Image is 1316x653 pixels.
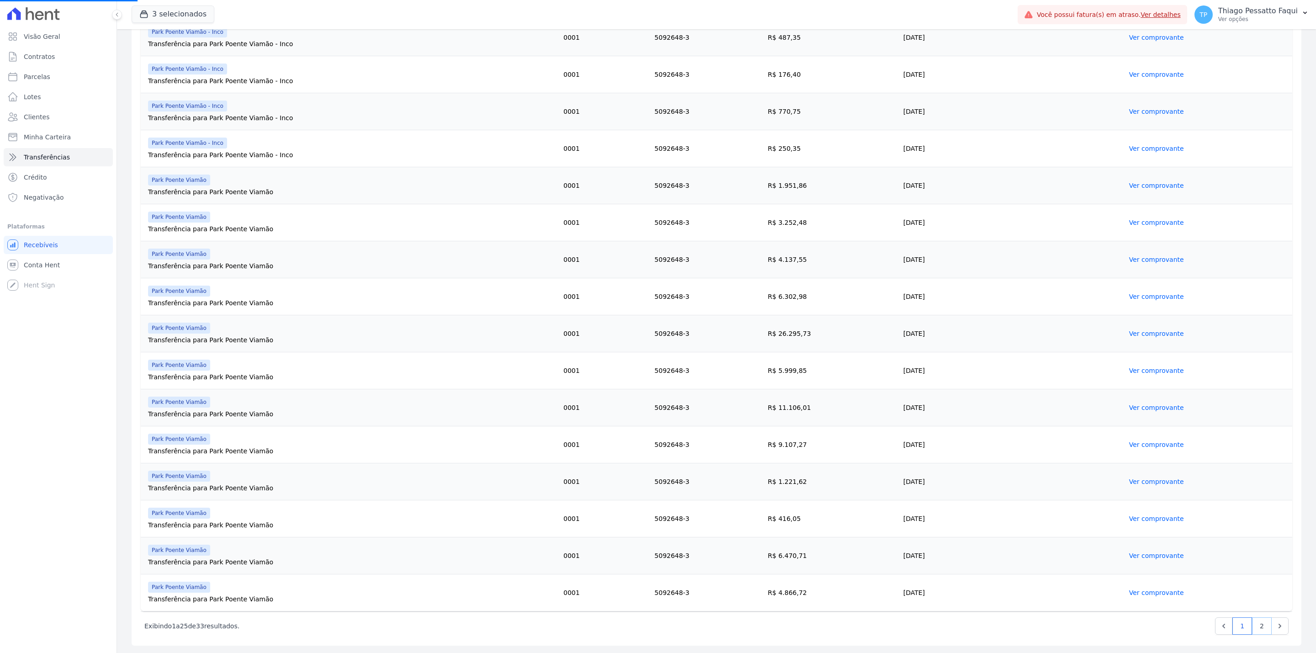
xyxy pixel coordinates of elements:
[24,193,64,202] span: Negativação
[900,426,1125,463] td: [DATE]
[1187,2,1316,27] button: TP Thiago Pessatto Faqui Ver opções
[900,315,1125,352] td: [DATE]
[651,315,764,352] td: 5092648-3
[764,278,899,315] td: R$ 6.302,98
[148,113,556,122] div: Transferência para Park Poente Viamão - Inco
[1129,293,1184,300] a: Ver comprovante
[651,19,764,56] td: 5092648-3
[900,574,1125,611] td: [DATE]
[900,500,1125,537] td: [DATE]
[4,256,113,274] a: Conta Hent
[1129,552,1184,559] a: Ver comprovante
[1129,404,1184,411] a: Ver comprovante
[560,389,651,426] td: 0001
[1129,441,1184,448] a: Ver comprovante
[148,150,556,159] div: Transferência para Park Poente Viamão - Inco
[4,27,113,46] a: Visão Geral
[1129,219,1184,226] a: Ver comprovante
[148,335,556,345] div: Transferência para Park Poente Viamão
[1129,256,1184,263] a: Ver comprovante
[148,286,210,297] span: Park Poente Viamão
[651,93,764,130] td: 5092648-3
[1199,11,1207,18] span: TP
[560,241,651,278] td: 0001
[1218,16,1298,23] p: Ver opções
[132,5,214,23] button: 3 selecionados
[144,621,239,631] p: Exibindo a de resultados.
[764,500,899,537] td: R$ 416,05
[560,167,651,204] td: 0001
[764,389,899,426] td: R$ 11.106,01
[651,389,764,426] td: 5092648-3
[148,595,556,604] div: Transferência para Park Poente Viamão
[180,622,188,630] span: 25
[764,167,899,204] td: R$ 1.951,86
[1271,617,1289,635] a: Next
[900,130,1125,167] td: [DATE]
[4,68,113,86] a: Parcelas
[148,372,556,382] div: Transferência para Park Poente Viamão
[1215,617,1232,635] a: Previous
[560,500,651,537] td: 0001
[148,298,556,308] div: Transferência para Park Poente Viamão
[764,537,899,574] td: R$ 6.470,71
[764,93,899,130] td: R$ 770,75
[148,64,227,74] span: Park Poente Viamão - Inco
[4,236,113,254] a: Recebíveis
[1129,145,1184,152] a: Ver comprovante
[148,76,556,85] div: Transferência para Park Poente Viamão - Inco
[1037,10,1181,20] span: Você possui fatura(s) em atraso.
[148,446,556,456] div: Transferência para Park Poente Viamão
[764,352,899,389] td: R$ 5.999,85
[4,128,113,146] a: Minha Carteira
[4,48,113,66] a: Contratos
[560,426,651,463] td: 0001
[1129,71,1184,78] a: Ver comprovante
[900,352,1125,389] td: [DATE]
[764,130,899,167] td: R$ 250,35
[651,278,764,315] td: 5092648-3
[651,204,764,241] td: 5092648-3
[560,352,651,389] td: 0001
[196,622,204,630] span: 33
[172,622,176,630] span: 1
[24,32,60,41] span: Visão Geral
[651,537,764,574] td: 5092648-3
[148,397,210,408] span: Park Poente Viamão
[900,241,1125,278] td: [DATE]
[24,133,71,142] span: Minha Carteira
[148,508,210,519] span: Park Poente Viamão
[900,167,1125,204] td: [DATE]
[900,56,1125,93] td: [DATE]
[900,19,1125,56] td: [DATE]
[24,92,41,101] span: Lotes
[148,261,556,271] div: Transferência para Park Poente Viamão
[24,153,70,162] span: Transferências
[1129,367,1184,374] a: Ver comprovante
[651,130,764,167] td: 5092648-3
[1141,11,1181,18] a: Ver detalhes
[148,434,210,445] span: Park Poente Viamão
[4,188,113,207] a: Negativação
[764,426,899,463] td: R$ 9.107,27
[1218,6,1298,16] p: Thiago Pessatto Faqui
[148,138,227,149] span: Park Poente Viamão - Inco
[148,224,556,234] div: Transferência para Park Poente Viamão
[900,204,1125,241] td: [DATE]
[560,130,651,167] td: 0001
[24,112,49,122] span: Clientes
[148,360,210,371] span: Park Poente Viamão
[764,19,899,56] td: R$ 487,35
[1129,478,1184,485] a: Ver comprovante
[560,19,651,56] td: 0001
[1129,108,1184,115] a: Ver comprovante
[560,574,651,611] td: 0001
[900,537,1125,574] td: [DATE]
[764,241,899,278] td: R$ 4.137,55
[900,93,1125,130] td: [DATE]
[560,278,651,315] td: 0001
[24,52,55,61] span: Contratos
[1129,34,1184,41] a: Ver comprovante
[148,409,556,419] div: Transferência para Park Poente Viamão
[148,545,210,556] span: Park Poente Viamão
